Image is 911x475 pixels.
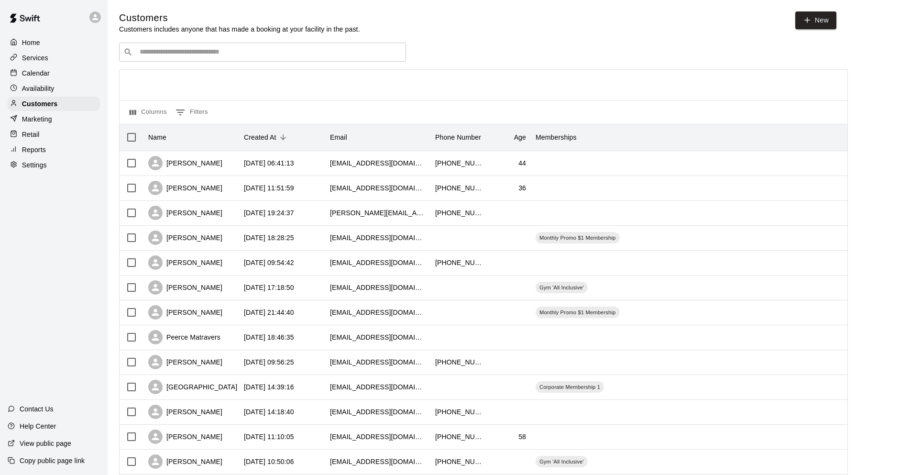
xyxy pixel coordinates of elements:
[244,332,294,342] div: 2025-08-07 18:46:35
[435,407,483,417] div: +18016475138
[20,456,85,465] p: Copy public page link
[244,308,294,317] div: 2025-08-08 21:44:40
[244,407,294,417] div: 2025-07-30 14:18:40
[148,181,222,195] div: [PERSON_NAME]
[430,124,488,151] div: Phone Number
[330,158,426,168] div: etate10@gmail.com
[20,421,56,431] p: Help Center
[435,158,483,168] div: +18019105340
[330,382,426,392] div: pirfam@yahoo.com
[22,130,40,139] p: Retail
[148,355,222,369] div: [PERSON_NAME]
[244,233,294,243] div: 2025-08-15 18:28:25
[435,357,483,367] div: +18017129746
[8,158,100,172] a: Settings
[148,124,166,151] div: Name
[536,234,620,242] span: Monthly Promo $1 Membership
[119,11,360,24] h5: Customers
[244,258,294,267] div: 2025-08-15 09:54:42
[8,51,100,65] a: Services
[22,38,40,47] p: Home
[536,309,620,316] span: Monthly Promo $1 Membership
[20,404,54,414] p: Contact Us
[435,457,483,466] div: +17753423065
[8,97,100,111] a: Customers
[8,35,100,50] a: Home
[244,158,294,168] div: 2025-08-20 06:41:13
[148,405,222,419] div: [PERSON_NAME]
[8,81,100,96] a: Availability
[435,183,483,193] div: +18013864241
[244,382,294,392] div: 2025-07-30 14:39:16
[148,156,222,170] div: [PERSON_NAME]
[330,183,426,193] div: kevinjwilliams33@gmail.com
[148,454,222,469] div: [PERSON_NAME]
[330,332,426,342] div: piercematravers@gmail.com
[244,283,294,292] div: 2025-08-12 17:18:50
[330,357,426,367] div: imeldanena@gmail.com
[325,124,430,151] div: Email
[148,280,222,295] div: [PERSON_NAME]
[148,206,222,220] div: [PERSON_NAME]
[795,11,836,29] a: New
[536,383,604,391] span: Corporate Membership 1
[514,124,526,151] div: Age
[148,305,222,320] div: [PERSON_NAME]
[173,105,210,120] button: Show filters
[330,124,347,151] div: Email
[330,258,426,267] div: mnunley2016@icloud.com
[244,124,276,151] div: Created At
[435,208,483,218] div: +14358405456
[244,183,294,193] div: 2025-08-18 11:51:59
[127,105,169,120] button: Select columns
[22,53,48,63] p: Services
[22,145,46,155] p: Reports
[22,99,57,109] p: Customers
[536,284,588,291] span: Gym 'All Inclusive'
[244,432,294,442] div: 2025-07-27 11:10:05
[330,283,426,292] div: lacey.dalrymple93@gmail.com
[536,232,620,243] div: Monthly Promo $1 Membership
[276,131,290,144] button: Sort
[330,457,426,466] div: dferrin0825@gmail.com
[148,430,222,444] div: [PERSON_NAME]
[20,439,71,448] p: View public page
[22,84,55,93] p: Availability
[330,208,426,218] div: brittany.nielson@liveamc.com
[22,68,50,78] p: Calendar
[330,308,426,317] div: xcbxuebingqing@gmail.com
[244,457,294,466] div: 2025-07-26 10:50:06
[435,258,483,267] div: +18015208711
[435,432,483,442] div: +17753423065
[148,330,220,344] div: Peerce Matravers
[536,307,620,318] div: Monthly Promo $1 Membership
[8,127,100,142] a: Retail
[148,255,222,270] div: [PERSON_NAME]
[239,124,325,151] div: Created At
[143,124,239,151] div: Name
[244,208,294,218] div: 2025-08-15 19:24:37
[330,407,426,417] div: micheleanell@gmail.com
[22,160,47,170] p: Settings
[518,183,526,193] div: 36
[8,66,100,80] a: Calendar
[330,432,426,442] div: d.ferrin0825@gmail.com
[518,432,526,442] div: 58
[8,112,100,126] a: Marketing
[244,357,294,367] div: 2025-08-04 09:56:25
[536,456,588,467] div: Gym 'All Inclusive'
[148,231,222,245] div: [PERSON_NAME]
[518,158,526,168] div: 44
[8,143,100,157] a: Reports
[488,124,531,151] div: Age
[536,458,588,465] span: Gym 'All Inclusive'
[536,124,577,151] div: Memberships
[22,114,52,124] p: Marketing
[330,233,426,243] div: colbyjeremy24@gmail.com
